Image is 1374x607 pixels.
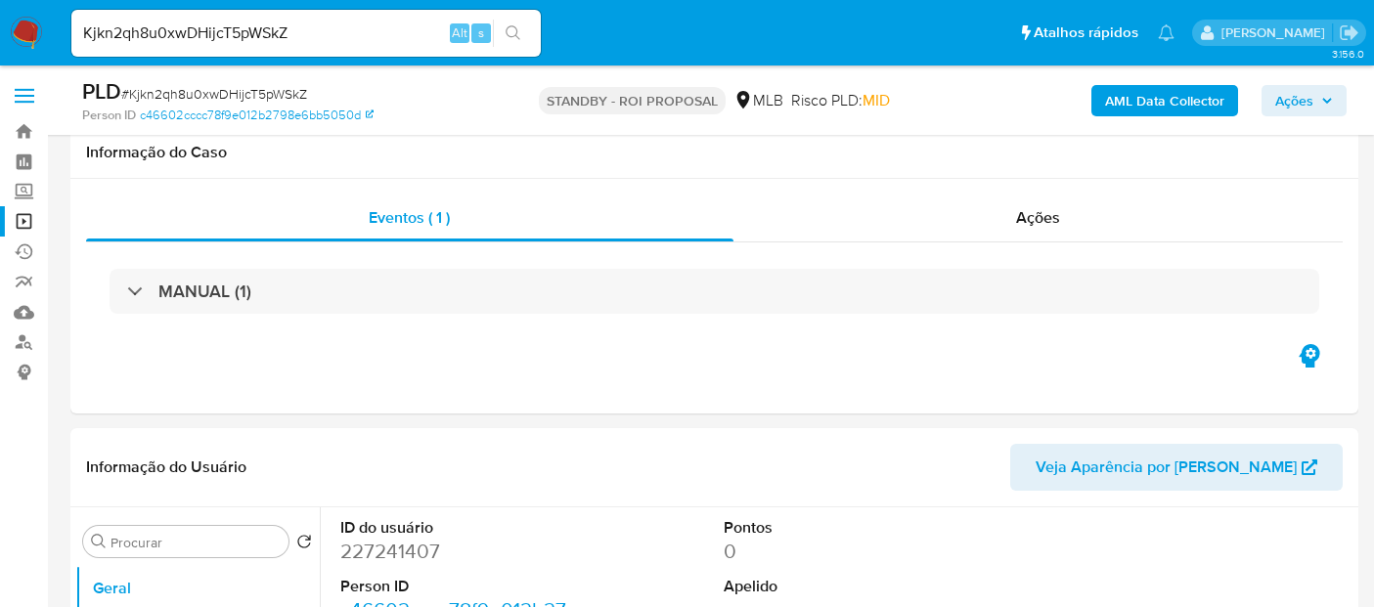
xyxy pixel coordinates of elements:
b: AML Data Collector [1105,85,1224,116]
span: Atalhos rápidos [1034,22,1138,43]
div: MLB [733,90,783,111]
input: Pesquise usuários ou casos... [71,21,541,46]
p: STANDBY - ROI PROPOSAL [539,87,726,114]
dd: 0 [724,538,960,565]
b: PLD [82,75,121,107]
h1: Informação do Caso [86,143,1343,162]
span: Ações [1016,206,1060,229]
dd: 227241407 [340,538,577,565]
dt: Pontos [724,517,960,539]
h1: Informação do Usuário [86,457,246,477]
span: Veja Aparência por [PERSON_NAME] [1036,444,1297,491]
dt: Person ID [340,576,577,597]
button: Procurar [91,534,107,549]
button: Ações [1262,85,1347,116]
input: Procurar [111,534,281,551]
a: c46602cccc78f9e012b2798e6bb5050d [140,107,374,124]
span: Ações [1275,85,1313,116]
a: Notificações [1158,24,1175,41]
button: Retornar ao pedido padrão [296,534,312,555]
button: Veja Aparência por [PERSON_NAME] [1010,444,1343,491]
span: MID [863,89,890,111]
div: MANUAL (1) [110,269,1319,314]
p: erico.trevizan@mercadopago.com.br [1221,23,1332,42]
h3: MANUAL (1) [158,281,251,302]
b: Person ID [82,107,136,124]
button: search-icon [493,20,533,47]
a: Sair [1339,22,1359,43]
span: Eventos ( 1 ) [369,206,450,229]
span: s [478,23,484,42]
span: Alt [452,23,467,42]
span: Risco PLD: [791,90,890,111]
dt: Apelido [724,576,960,597]
span: # Kjkn2qh8u0xwDHijcT5pWSkZ [121,84,307,104]
dt: ID do usuário [340,517,577,539]
button: AML Data Collector [1091,85,1238,116]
